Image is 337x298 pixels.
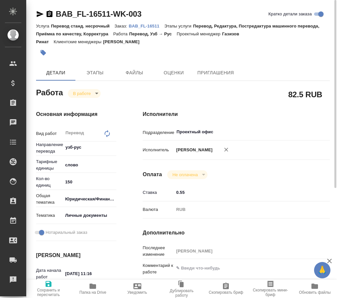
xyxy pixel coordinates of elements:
[113,147,114,148] button: Open
[219,142,233,157] button: Удалить исполнителя
[143,206,174,213] p: Валюта
[79,69,111,77] span: Этапы
[143,110,330,118] h4: Исполнители
[174,246,314,256] input: Пустое поле
[63,159,122,171] div: слово
[197,69,234,77] span: Приглашения
[143,171,162,178] h4: Оплата
[113,31,129,36] p: Работа
[164,24,193,28] p: Этапы услуги
[103,39,145,44] p: [PERSON_NAME]
[314,262,330,278] button: 🙏
[54,39,103,44] p: Клиентские менеджеры
[128,290,147,295] span: Уведомить
[174,204,314,215] div: RUB
[209,290,243,295] span: Скопировать бриф
[36,130,63,137] p: Вид работ
[143,129,174,136] p: Подразделение
[143,147,174,153] p: Исполнитель
[36,24,51,28] p: Услуга
[158,69,189,77] span: Оценки
[174,188,314,197] input: ✎ Введи что-нибудь
[36,176,63,189] p: Кол-во единиц
[63,194,122,205] div: Юридическая/Финансовая
[293,280,337,298] button: Обновить файлы
[177,31,222,36] p: Проектный менеджер
[36,110,116,118] h4: Основная информация
[115,280,159,298] button: Уведомить
[46,229,87,236] span: Нотариальный заказ
[204,280,248,298] button: Скопировать бриф
[36,46,50,60] button: Добавить тэг
[36,212,63,219] p: Тематика
[129,24,164,28] p: BAB_FL-16511
[268,11,312,17] span: Кратко детали заказа
[63,210,122,221] div: Личные документы
[288,89,322,100] h2: 82.5 RUB
[36,158,63,172] p: Тарифные единицы
[114,24,129,28] p: Заказ:
[70,280,115,298] button: Папка на Drive
[79,290,106,295] span: Папка на Drive
[143,262,174,275] p: Комментарий к работе
[317,263,328,277] span: 🙏
[129,31,177,36] p: Перевод, Узб → Рус
[26,280,70,298] button: Сохранить и пересчитать
[248,280,292,298] button: Скопировать мини-бриф
[36,141,63,155] p: Направление перевода
[46,10,53,18] button: Скопировать ссылку
[36,10,44,18] button: Скопировать ссылку для ЯМессенджера
[63,177,117,187] input: ✎ Введи что-нибудь
[51,24,114,28] p: Перевод станд. несрочный
[167,170,208,179] div: В работе
[143,189,174,196] p: Ставка
[143,245,174,258] p: Последнее изменение
[36,86,63,98] h2: Работа
[129,23,164,28] a: BAB_FL-16511
[36,193,63,206] p: Общая тематика
[71,91,93,96] button: В работе
[36,267,63,280] p: Дата начала работ
[119,69,150,77] span: Файлы
[68,89,101,98] div: В работе
[30,288,67,297] span: Сохранить и пересчитать
[159,280,204,298] button: Дублировать работу
[36,251,116,259] h4: [PERSON_NAME]
[63,269,117,278] input: ✎ Введи что-нибудь
[143,229,330,237] h4: Дополнительно
[299,290,331,295] span: Обновить файлы
[40,69,71,77] span: Детали
[170,172,200,177] button: Не оплачена
[174,147,212,153] p: [PERSON_NAME]
[163,289,200,298] span: Дублировать работу
[310,131,312,133] button: Open
[56,9,142,18] a: BAB_FL-16511-WK-003
[252,288,288,297] span: Скопировать мини-бриф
